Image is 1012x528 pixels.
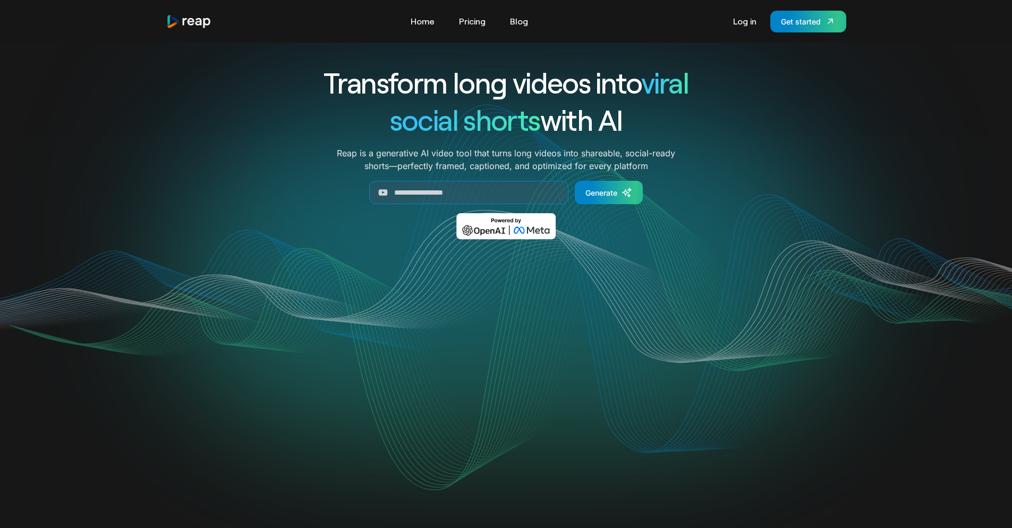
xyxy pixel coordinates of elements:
[505,13,533,30] a: Blog
[292,255,720,469] video: Your browser does not support the video tag.
[285,64,727,101] h1: Transform long videos into
[166,14,212,29] a: home
[405,13,440,30] a: Home
[285,181,727,204] form: Generate Form
[285,101,727,138] h1: with AI
[641,65,688,99] span: viral
[390,102,540,137] span: social shorts
[454,13,491,30] a: Pricing
[575,181,643,204] a: Generate
[770,11,846,32] a: Get started
[585,187,617,198] div: Generate
[337,147,675,172] p: Reap is a generative AI video tool that turns long videos into shareable, social-ready shorts—per...
[456,213,556,239] img: Powered by OpenAI & Meta
[728,13,762,30] a: Log in
[781,16,821,27] div: Get started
